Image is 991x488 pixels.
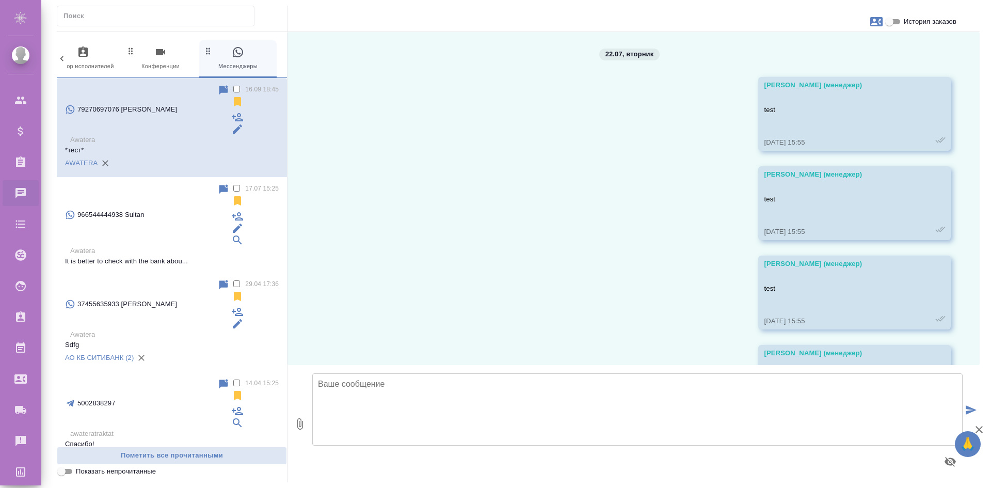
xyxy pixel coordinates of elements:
div: [DATE] 15:55 [764,316,915,326]
button: Пометить все прочитанными [57,447,287,465]
span: Мессенджеры [203,46,273,71]
div: Редактировать контакт [231,123,244,135]
a: AWATERA [65,159,98,167]
p: awateratraktat [70,429,279,439]
svg: Зажми и перетащи, чтобы поменять порядок вкладок [203,46,213,56]
p: 5002838297 [77,398,116,408]
svg: Отписаться [231,290,244,303]
div: [PERSON_NAME] (менеджер) [764,259,915,269]
p: 966544444938 Sultan [77,210,145,220]
p: 16.09 18:45 [245,84,279,95]
button: Предпросмотр [938,449,963,474]
div: 966544444938 Sultan17.07 15:25AwateraIt is better to check with the bank abou... [57,177,287,273]
p: Awatera [70,246,279,256]
button: Заявки [864,9,889,34]
div: [PERSON_NAME] (менеджер) [764,80,915,90]
div: Привязать клиента [231,417,244,429]
p: 14.04 15:25 [245,378,279,388]
div: [PERSON_NAME] (менеджер) [764,348,915,358]
button: 🙏 [955,431,981,457]
div: 500283829714.04 15:25awateratraktatСпасибо! [57,372,287,455]
div: Пометить непрочитанным [217,378,230,390]
button: Удалить привязку [98,155,113,171]
svg: Отписаться [231,96,244,108]
p: 22.07, вторник [605,49,654,59]
p: test [764,194,915,204]
span: Конференции [126,46,195,71]
span: Показать непрочитанные [76,466,156,477]
div: [DATE] 15:55 [764,137,915,148]
div: Подписать на чат другого [231,405,244,417]
div: 79270697076 [PERSON_NAME]16.09 18:45Awatera*тест*AWATERA [57,78,287,177]
p: Sdfg [65,340,279,350]
div: Подписать на чат другого [231,111,244,123]
span: История заказов [904,17,956,27]
div: [PERSON_NAME] (менеджер) [764,169,915,180]
p: It is better to check with the bank abou... [65,256,279,266]
div: Пометить непрочитанным [217,84,230,97]
div: Пометить непрочитанным [217,279,230,291]
p: 37455635933 [PERSON_NAME] [77,299,177,309]
p: Awatera [70,329,279,340]
span: 🙏 [959,433,977,455]
svg: Отписаться [231,195,244,207]
div: Редактировать контакт [231,222,244,234]
div: Привязать клиента [231,234,244,246]
div: Подписать на чат другого [231,306,244,318]
p: Awatera [70,135,279,145]
a: АО КБ СИТИБАНК (2) [65,354,134,361]
div: Редактировать контакт [231,318,244,330]
svg: Отписаться [231,389,244,402]
div: Подписать на чат другого [231,210,244,223]
button: Удалить привязку [134,350,149,366]
p: Спасибо! [65,439,279,449]
p: test [764,105,915,115]
span: Пометить все прочитанными [62,450,281,462]
div: [DATE] 15:55 [764,227,915,237]
p: 17.07 15:25 [245,183,279,194]
p: test [764,284,915,294]
input: Поиск [63,9,254,23]
span: Подбор исполнителей [49,46,118,71]
p: 29.04 17:36 [245,279,279,289]
p: 79270697076 [PERSON_NAME] [77,104,177,115]
svg: Зажми и перетащи, чтобы поменять порядок вкладок [126,46,136,56]
div: Пометить непрочитанным [217,183,230,196]
div: 37455635933 [PERSON_NAME]29.04 17:36AwateraSdfgАО КБ СИТИБАНК (2) [57,273,287,372]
